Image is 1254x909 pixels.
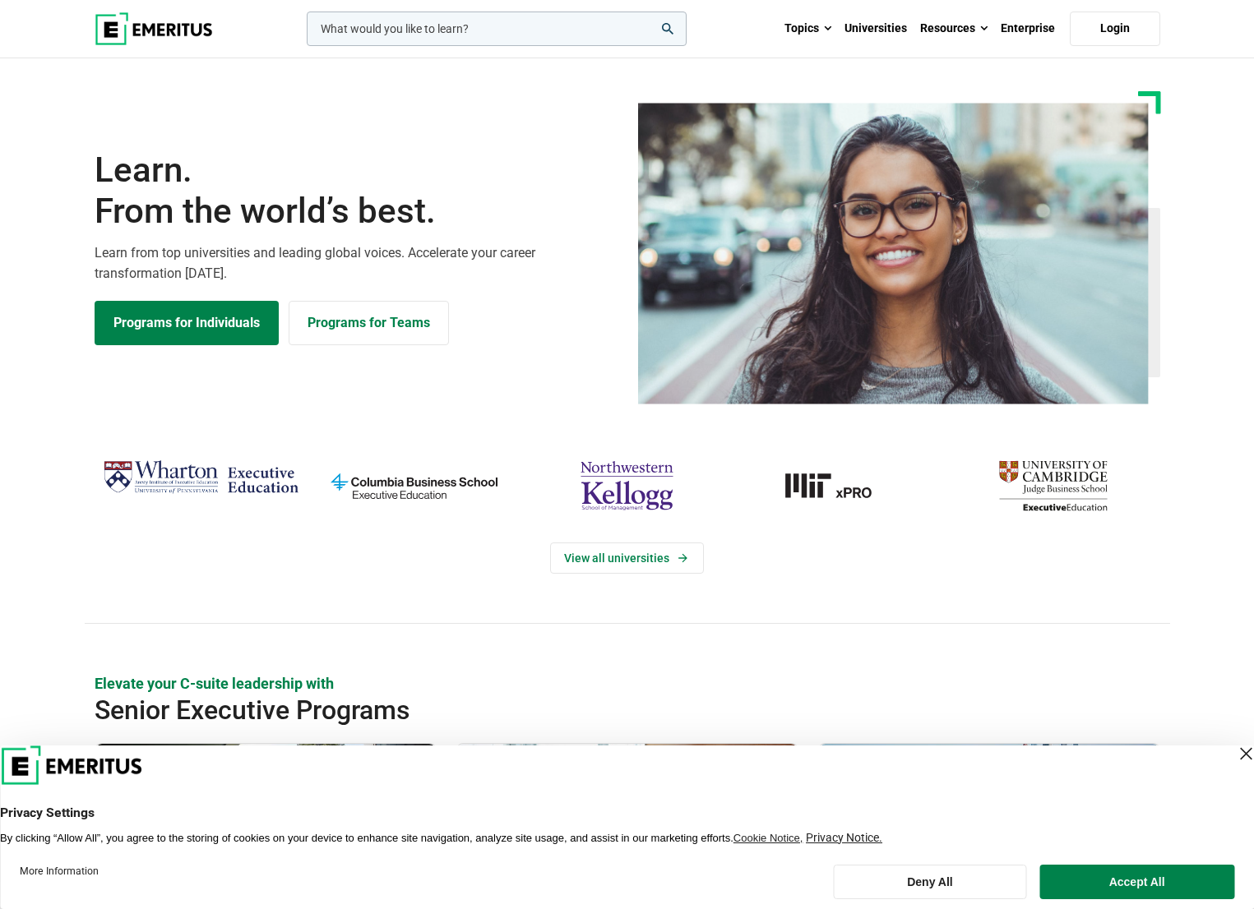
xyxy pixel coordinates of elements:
img: northwestern-kellogg [529,454,725,518]
h1: Learn. [95,150,618,233]
img: MIT xPRO [742,454,938,518]
a: Explore for Business [289,301,449,345]
img: Chief Financial Officer Program | Online Finance Course [457,744,798,908]
img: Chief Strategy Officer (CSO) Programme | Online Leadership Course [95,744,436,908]
h2: Senior Executive Programs [95,694,1053,727]
a: MIT-xPRO [742,454,938,518]
a: Explore Programs [95,301,279,345]
a: Login [1070,12,1160,46]
p: Learn from top universities and leading global voices. Accelerate your career transformation [DATE]. [95,242,618,284]
span: From the world’s best. [95,191,618,232]
img: Wharton Executive Education [103,454,299,502]
img: Global C-Suite Program | Online Leadership Course [819,744,1159,908]
p: Elevate your C-suite leadership with [95,673,1160,694]
a: View Universities [550,542,704,574]
input: woocommerce-product-search-field-0 [307,12,687,46]
img: columbia-business-school [316,454,512,518]
img: Learn from the world's best [638,103,1149,404]
img: cambridge-judge-business-school [955,454,1151,518]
